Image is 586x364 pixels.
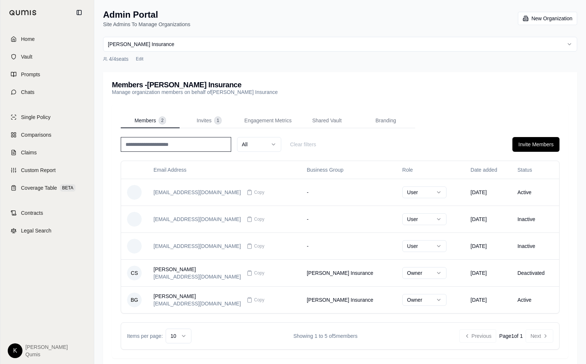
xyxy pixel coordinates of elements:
[103,9,190,21] h1: Admin Portal
[512,206,559,232] td: Inactive
[153,242,241,250] div: [EMAIL_ADDRESS][DOMAIN_NAME]
[112,81,278,88] h3: Members - [PERSON_NAME] Insurance
[465,232,511,259] td: [DATE]
[465,161,511,179] th: Date added
[5,49,89,65] a: Vault
[21,71,40,78] span: Prompts
[21,167,56,174] span: Custom Report
[518,12,577,25] button: New Organization
[301,161,396,179] th: Business Group
[25,351,68,358] span: Qumis
[5,66,89,83] a: Prompts
[254,243,264,249] span: Copy
[153,216,241,223] div: [EMAIL_ADDRESS][DOMAIN_NAME]
[512,161,559,179] th: Status
[301,179,396,206] td: -
[244,117,292,124] span: Engagement Metrics
[465,179,511,206] td: [DATE]
[5,205,89,221] a: Contracts
[5,31,89,47] a: Home
[21,131,51,139] span: Comparisons
[191,332,459,340] div: Showing 1 to 5 of 5 members
[301,259,396,286] td: [PERSON_NAME] Insurance
[197,117,211,124] span: Invites
[5,144,89,161] a: Claims
[512,286,559,313] td: Active
[148,161,301,179] th: Email Address
[254,297,264,303] span: Copy
[8,343,22,358] div: K
[127,293,142,307] span: BG
[153,189,241,196] div: [EMAIL_ADDRESS][DOMAIN_NAME]
[21,35,35,43] span: Home
[21,184,57,192] span: Coverage Table
[5,109,89,125] a: Single Policy
[5,223,89,239] a: Legal Search
[21,113,50,121] span: Single Policy
[312,117,342,124] span: Shared Vault
[465,259,511,286] td: [DATE]
[21,149,37,156] span: Claims
[254,270,264,276] span: Copy
[153,293,241,300] div: [PERSON_NAME]
[73,7,85,18] button: Collapse sidebar
[244,293,267,307] button: Copy
[499,332,523,340] div: Page 1 of 1
[465,286,511,313] td: [DATE]
[21,88,35,96] span: Chats
[254,216,264,222] span: Copy
[301,206,396,232] td: -
[21,227,52,234] span: Legal Search
[109,55,128,63] span: 4 / 4 seats
[21,209,43,217] span: Contracts
[103,21,190,28] p: Site Admins To Manage Organizations
[512,259,559,286] td: Deactivated
[215,117,222,124] span: 1
[512,137,559,152] button: Invite Members
[153,300,241,307] div: [EMAIL_ADDRESS][DOMAIN_NAME]
[465,206,511,232] td: [DATE]
[5,84,89,100] a: Chats
[375,117,396,124] span: Branding
[9,10,37,15] img: Qumis Logo
[153,273,241,280] div: [EMAIL_ADDRESS][DOMAIN_NAME]
[25,343,68,351] span: [PERSON_NAME]
[133,55,146,63] button: Edit
[244,266,267,280] button: Copy
[127,266,142,280] span: CS
[134,117,156,124] span: Members
[127,332,163,340] span: Items per page:
[60,184,75,192] span: BETA
[5,162,89,178] a: Custom Report
[301,232,396,259] td: -
[301,286,396,313] td: [PERSON_NAME] Insurance
[112,88,278,96] p: Manage organization members on behalf of [PERSON_NAME] Insurance
[244,185,267,200] button: Copy
[254,189,264,195] span: Copy
[159,117,166,124] span: 2
[396,161,465,179] th: Role
[5,180,89,196] a: Coverage TableBETA
[244,239,267,253] button: Copy
[21,53,32,60] span: Vault
[5,127,89,143] a: Comparisons
[512,232,559,259] td: Inactive
[153,266,241,273] div: [PERSON_NAME]
[512,179,559,206] td: Active
[244,212,267,227] button: Copy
